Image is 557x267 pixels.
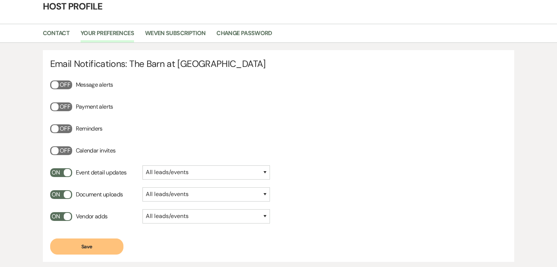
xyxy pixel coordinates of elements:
[50,212,72,221] button: On
[50,57,507,70] h4: Email Notifications: The Barn at [GEOGRAPHIC_DATA]
[50,190,72,199] button: On
[50,146,135,165] div: Calendar invites
[216,29,272,42] a: Change Password
[50,146,72,155] button: Off
[145,29,205,42] a: Weven Subscription
[50,190,135,209] div: Document uploads
[50,168,72,177] button: On
[50,124,72,133] button: Off
[50,80,135,99] div: Message alerts
[81,29,134,42] a: Your Preferences
[50,168,135,187] div: Event detail updates
[50,102,135,121] div: Payment alerts
[50,80,72,89] button: Off
[43,29,70,42] a: Contact
[50,238,123,255] button: Save
[50,102,72,111] button: Off
[50,212,135,231] div: Vendor adds
[50,124,135,143] div: Reminders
